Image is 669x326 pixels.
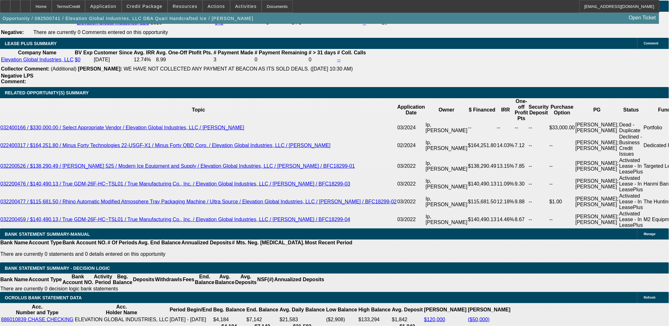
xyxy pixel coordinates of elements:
[619,157,644,175] td: Activated Lease - In LeasePlus
[5,232,90,237] span: BANK STATEMENT SUMMARY-MANUAL
[308,57,336,63] td: 0
[549,134,575,157] td: --
[94,50,133,55] b: Customer Since
[232,240,305,246] th: # Mts. Neg. [MEDICAL_DATA].
[90,4,116,9] span: Application
[1,57,74,62] a: Elevation Global Industries, LLC
[33,30,168,35] span: There are currently 0 Comments entered on this opportunity
[549,122,575,134] td: $33,000.00
[468,304,511,316] th: [PERSON_NAME]
[0,163,355,169] a: 032200526 / $138,290.49 / [PERSON_NAME] 525 / Modern Ice Equipment and Supply / Elevation Global ...
[94,274,113,286] th: Activity Period
[213,304,245,316] th: Beg. Balance
[425,157,468,175] td: Ip, [PERSON_NAME]
[156,50,212,55] b: Avg. One-Off Ptofit Pts.
[246,316,278,323] td: $7,142
[337,57,341,62] a: --
[5,90,89,95] span: RELATED OPPORTUNITY(S) SUMMARY
[28,274,62,286] th: Account Type
[468,317,490,322] a: ($50,000)
[309,50,336,55] b: # > 31 days
[62,274,94,286] th: Bank Account NO.
[397,211,425,228] td: 03/2022
[5,266,110,271] span: Bank Statement Summary - Decision Logic
[619,193,644,211] td: Activated Lease - In LeasePlus
[134,50,155,55] b: Avg. IRR
[425,122,468,134] td: Ip, [PERSON_NAME]
[497,122,514,134] td: --
[246,304,278,316] th: End. Balance
[392,316,423,323] td: $1,842
[575,134,619,157] td: [PERSON_NAME]; [PERSON_NAME]
[133,274,155,286] th: Deposits
[528,175,549,193] td: --
[425,193,468,211] td: Ip, [PERSON_NAME]
[619,211,644,228] td: Activated Lease - In LeasePlus
[1,304,74,316] th: Acc. Number and Type
[279,304,325,316] th: Avg. Daily Balance
[468,98,497,122] th: $ Financed
[497,175,514,193] td: 11.09%
[138,240,181,246] th: Avg. End Balance
[425,98,468,122] th: Owner
[215,274,235,286] th: Avg. Balance
[468,122,497,134] td: --
[94,57,133,63] td: [DATE]
[515,134,529,157] td: 7.12
[1,30,24,35] b: Negative:
[528,157,549,175] td: --
[497,134,514,157] td: 14.03%
[575,122,619,134] td: [PERSON_NAME]; [PERSON_NAME]
[644,296,656,299] span: Refresh
[644,42,659,45] span: Comment
[326,304,358,316] th: Low Balance
[497,98,514,122] th: IRR
[575,98,619,122] th: PG
[3,16,253,21] span: Opportunity / 082500741 / Elevation Global Industries, LLC DBA Quari Handcrafted Ice / [PERSON_NAME]
[0,143,331,148] a: 022400317 / $164,251.80 / Minus Forty Technologies 22-USGF-X1 / Minus Forty QBD Corp. / Elevation...
[169,304,212,316] th: Period Begin/End
[468,157,497,175] td: $138,290.49
[254,57,308,63] td: 0
[337,50,366,55] b: # Coll. Calls
[78,66,122,71] b: [PERSON_NAME]:
[392,304,423,316] th: Avg. Deposit
[468,193,497,211] td: $115,681.50
[235,274,257,286] th: Avg. Deposits
[397,193,425,211] td: 03/2022
[497,193,514,211] td: 12.18%
[18,50,57,55] b: Company Name
[644,232,656,236] span: Manage
[279,316,325,323] td: $21,583
[425,175,468,193] td: Ip, [PERSON_NAME]
[181,240,231,246] th: Annualized Deposits
[515,175,529,193] td: 9.30
[619,122,644,134] td: Dead - Duplicate
[0,199,397,204] a: 032200477 / $115,681.50 / Rhino Automatic Modified Atmosphere Tray Packaging Machine / Ultra Sour...
[173,4,197,9] span: Resources
[619,175,644,193] td: Activated Lease - In LeasePlus
[107,240,138,246] th: # Of Periods
[549,211,575,228] td: --
[515,98,529,122] th: One-off Profit Pts
[75,304,169,316] th: Acc. Holder Name
[549,175,575,193] td: --
[358,304,391,316] th: High Balance
[168,0,202,12] button: Resources
[528,211,549,228] td: --
[326,316,358,323] td: ($2,908)
[0,217,350,222] a: 032200459 / $140,490.13 / True GDM-26F-HC~TSL01 / True Manufacturing Co., Inc. / Elevation Global...
[468,134,497,157] td: $164,251.80
[515,193,529,211] td: 9.88
[122,0,167,12] button: Credit Package
[235,4,257,9] span: Activities
[0,125,244,130] a: 032400166 / $330,000.00 / Select Appropriate Vendor / Elevation Global Industries, LLC / [PERSON_...
[124,66,353,71] span: WE HAVE NOT COLLECTED ANY PAYMENT AT BEACON AS ITS SOLD DEALS. ([DATE] 10:30 AM)
[156,57,212,63] td: 8.99
[497,211,514,228] td: 14.46%
[75,50,93,55] b: BV Exp
[257,274,274,286] th: NSF(#)
[358,316,391,323] td: $133,294
[75,316,169,323] td: ELEVATION GLOBAL INDUSTRIES, LLC
[397,157,425,175] td: 03/2022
